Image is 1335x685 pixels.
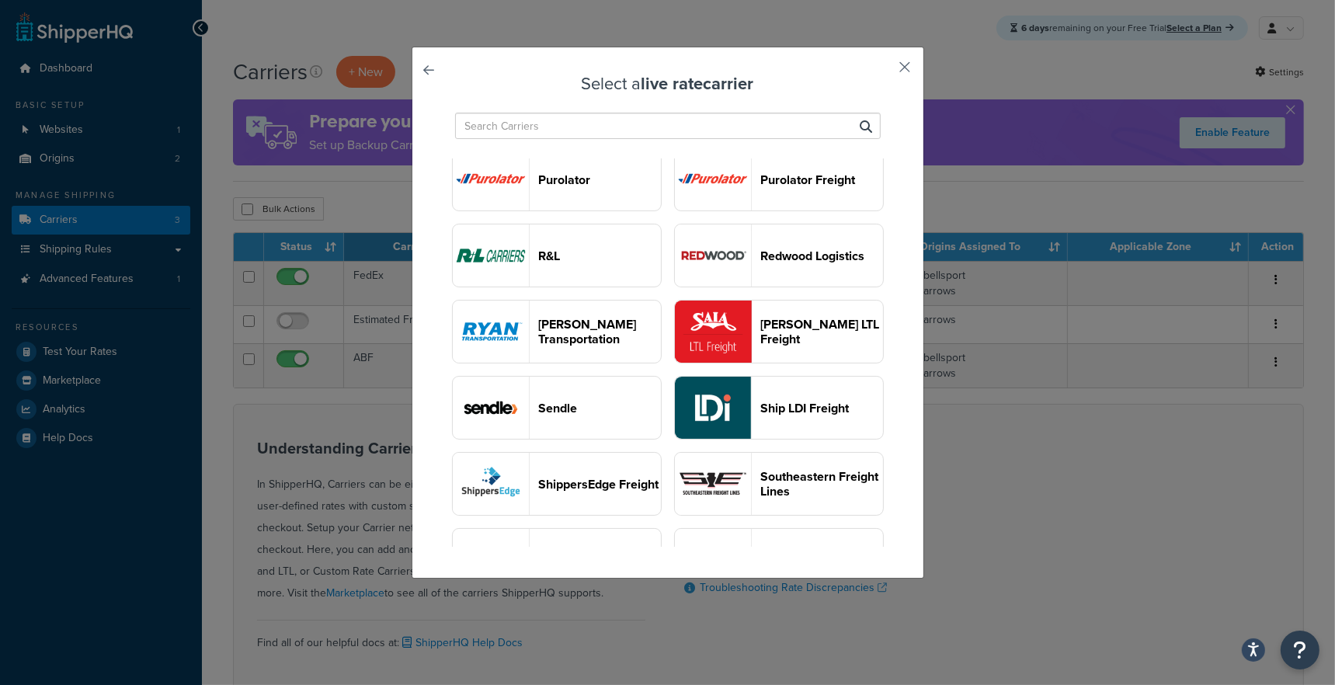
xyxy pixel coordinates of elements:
[452,148,662,211] button: purolator logoPurolator
[452,528,662,592] button: starTrackv2 logo
[539,172,661,187] header: Purolator
[761,249,883,263] header: Redwood Logistics
[539,477,661,492] header: ShippersEdge Freight
[453,301,529,363] img: ryanTransportFreight logo
[761,545,883,575] header: [PERSON_NAME] Transport Inc.
[455,113,881,139] input: Search Carriers
[675,529,751,591] img: suttonFreight logo
[641,71,754,96] strong: live rate carrier
[453,453,529,515] img: shippersEdgeFreight logo
[451,75,885,93] h3: Select a
[761,401,883,416] header: Ship LDI Freight
[539,249,661,263] header: R&L
[539,401,661,416] header: Sendle
[453,529,529,591] img: starTrackv2 logo
[452,452,662,516] button: shippersEdgeFreight logoShippersEdge Freight
[452,300,662,363] button: ryanTransportFreight logo[PERSON_NAME] Transportation
[674,452,884,516] button: seflFreight logoSoutheastern Freight Lines
[453,377,529,439] img: sendle logo
[761,317,883,346] header: [PERSON_NAME] LTL Freight
[674,224,884,287] button: redwoodFreight logoRedwood Logistics
[453,224,529,287] img: rlFreight logo
[453,148,529,210] img: purolator logo
[539,317,661,346] header: [PERSON_NAME] Transportation
[761,172,883,187] header: Purolator Freight
[675,377,751,439] img: shipLdiFreight logo
[674,528,884,592] button: suttonFreight logo[PERSON_NAME] Transport Inc.
[674,148,884,211] button: purolatorFreight logoPurolator Freight
[452,224,662,287] button: rlFreight logoR&L
[1281,631,1319,669] button: Open Resource Center
[675,453,751,515] img: seflFreight logo
[675,224,751,287] img: redwoodFreight logo
[452,376,662,440] button: sendle logoSendle
[675,301,751,363] img: saiaFreight logo
[675,148,751,210] img: purolatorFreight logo
[761,469,883,499] header: Southeastern Freight Lines
[674,300,884,363] button: saiaFreight logo[PERSON_NAME] LTL Freight
[674,376,884,440] button: shipLdiFreight logoShip LDI Freight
